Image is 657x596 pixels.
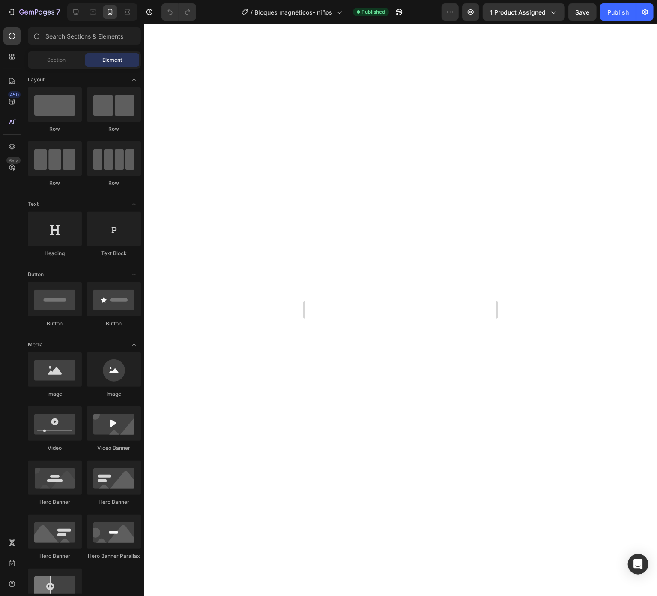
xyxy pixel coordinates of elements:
[28,498,82,506] div: Hero Banner
[305,24,496,596] iframe: Design area
[87,125,141,133] div: Row
[87,390,141,398] div: Image
[127,268,141,281] span: Toggle open
[6,157,21,164] div: Beta
[28,320,82,328] div: Button
[127,73,141,87] span: Toggle open
[28,27,141,45] input: Search Sections & Elements
[28,179,82,187] div: Row
[87,444,141,452] div: Video Banner
[127,338,141,352] span: Toggle open
[87,320,141,328] div: Button
[490,8,546,17] span: 1 product assigned
[28,341,43,349] span: Media
[600,3,636,21] button: Publish
[628,554,648,575] div: Open Intercom Messenger
[28,552,82,560] div: Hero Banner
[161,3,196,21] div: Undo/Redo
[28,390,82,398] div: Image
[8,91,21,98] div: 450
[127,197,141,211] span: Toggle open
[56,7,60,17] p: 7
[87,498,141,506] div: Hero Banner
[28,250,82,257] div: Heading
[28,271,44,278] span: Button
[28,125,82,133] div: Row
[28,200,39,208] span: Text
[362,8,385,16] span: Published
[576,9,590,16] span: Save
[87,179,141,187] div: Row
[28,76,45,84] span: Layout
[607,8,629,17] div: Publish
[251,8,253,17] span: /
[28,444,82,452] div: Video
[102,56,122,64] span: Element
[48,56,66,64] span: Section
[568,3,597,21] button: Save
[3,3,64,21] button: 7
[255,8,333,17] span: Bloques magnéticos- niños
[483,3,565,21] button: 1 product assigned
[87,552,141,560] div: Hero Banner Parallax
[87,250,141,257] div: Text Block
